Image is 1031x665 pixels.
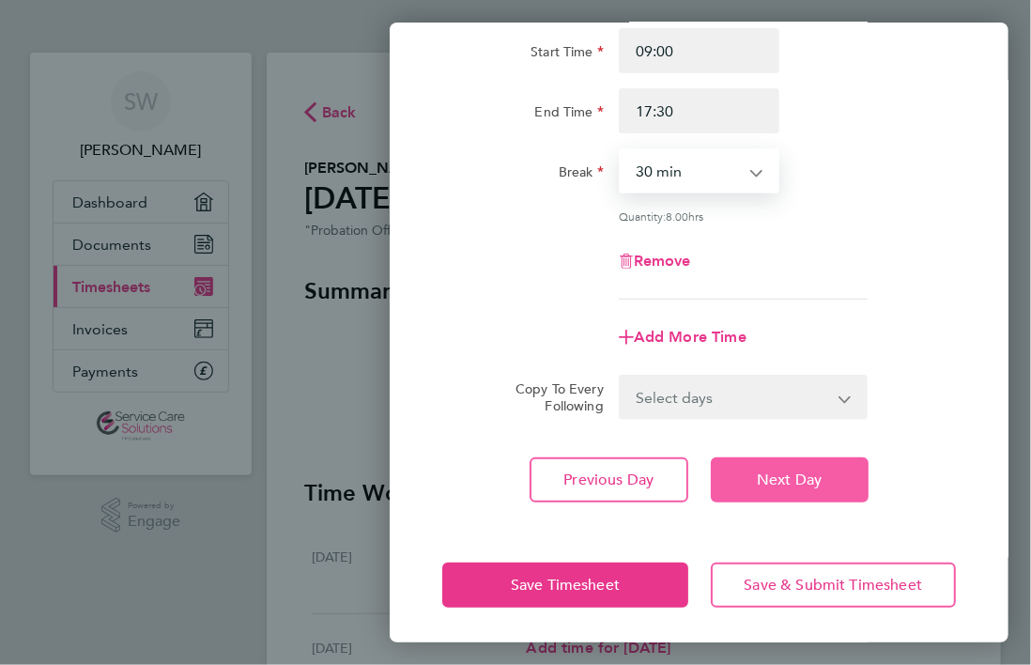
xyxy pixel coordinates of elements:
[531,43,604,66] label: Start Time
[559,163,604,186] label: Break
[619,28,780,73] input: E.g. 08:00
[619,330,746,345] button: Add More Time
[744,576,922,595] span: Save & Submit Timesheet
[711,457,869,503] button: Next Day
[711,563,956,608] button: Save & Submit Timesheet
[530,457,687,503] button: Previous Day
[511,576,620,595] span: Save Timesheet
[634,328,746,346] span: Add More Time
[563,471,654,489] span: Previous Day
[619,88,780,133] input: E.g. 18:00
[757,471,822,489] span: Next Day
[486,380,604,414] label: Copy To Every Following
[535,103,604,126] label: End Time
[666,209,688,224] span: 8.00
[442,563,687,608] button: Save Timesheet
[634,252,691,270] span: Remove
[619,254,691,269] button: Remove
[619,209,868,224] div: Quantity: hrs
